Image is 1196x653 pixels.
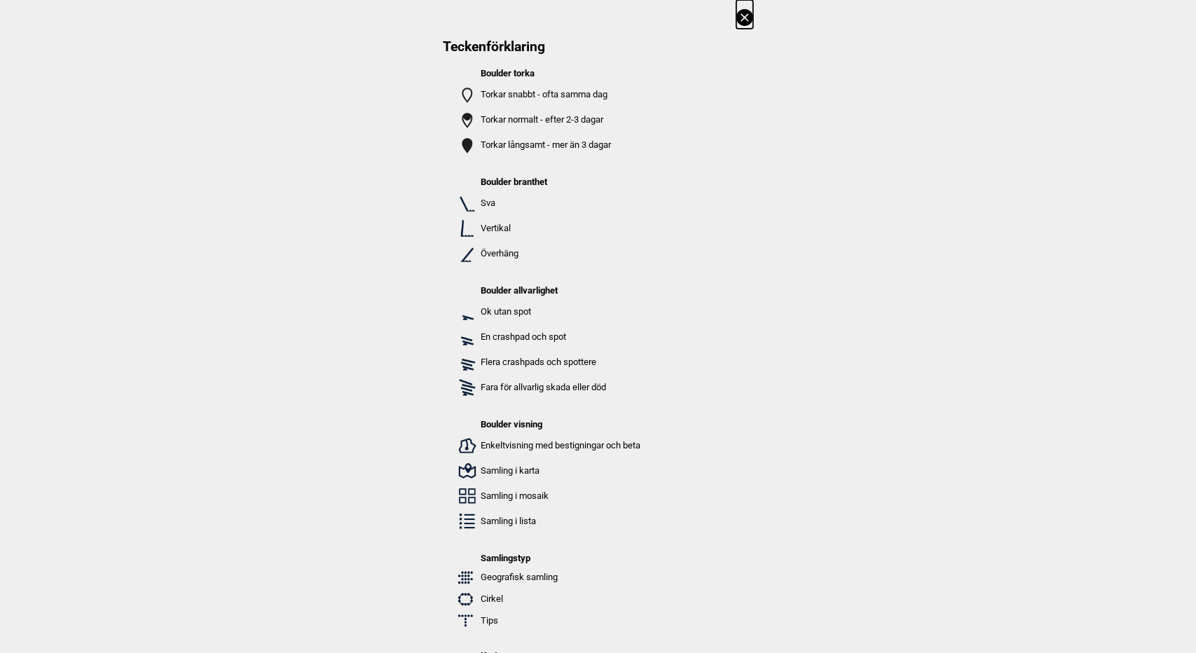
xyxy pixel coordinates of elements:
p: Fara för allvarlig skada eller död [481,380,641,394]
p: Samling i lista [481,514,641,528]
p: Torkar normalt - efter 2-3 dagar [481,113,641,127]
strong: Boulder visning [481,419,543,429]
p: Samling i karta [481,464,641,478]
p: Överhäng [481,247,641,261]
strong: Boulder torka [481,68,535,78]
span: Teckenförklaring [444,39,546,55]
p: Torkar långsamt - mer än 3 dagar [481,138,641,152]
p: Enkeltvisning med bestigningar och beta [481,439,641,453]
strong: Samlingstyp [481,553,531,563]
p: Tips [481,614,641,628]
p: Geografisk samling [481,570,641,584]
p: Samling i mosaik [481,489,641,503]
p: Torkar snabbt - ofta samma dag [481,88,641,102]
p: Flera crashpads och spottere [481,355,641,369]
p: Vertikal [481,221,641,235]
p: En crashpad och spot [481,330,641,344]
p: Sva [481,196,641,210]
strong: Boulder allvarlighet [481,285,558,296]
p: Ok utan spot [481,305,641,319]
p: Cirkel [481,592,641,606]
strong: Boulder branthet [481,177,548,187]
